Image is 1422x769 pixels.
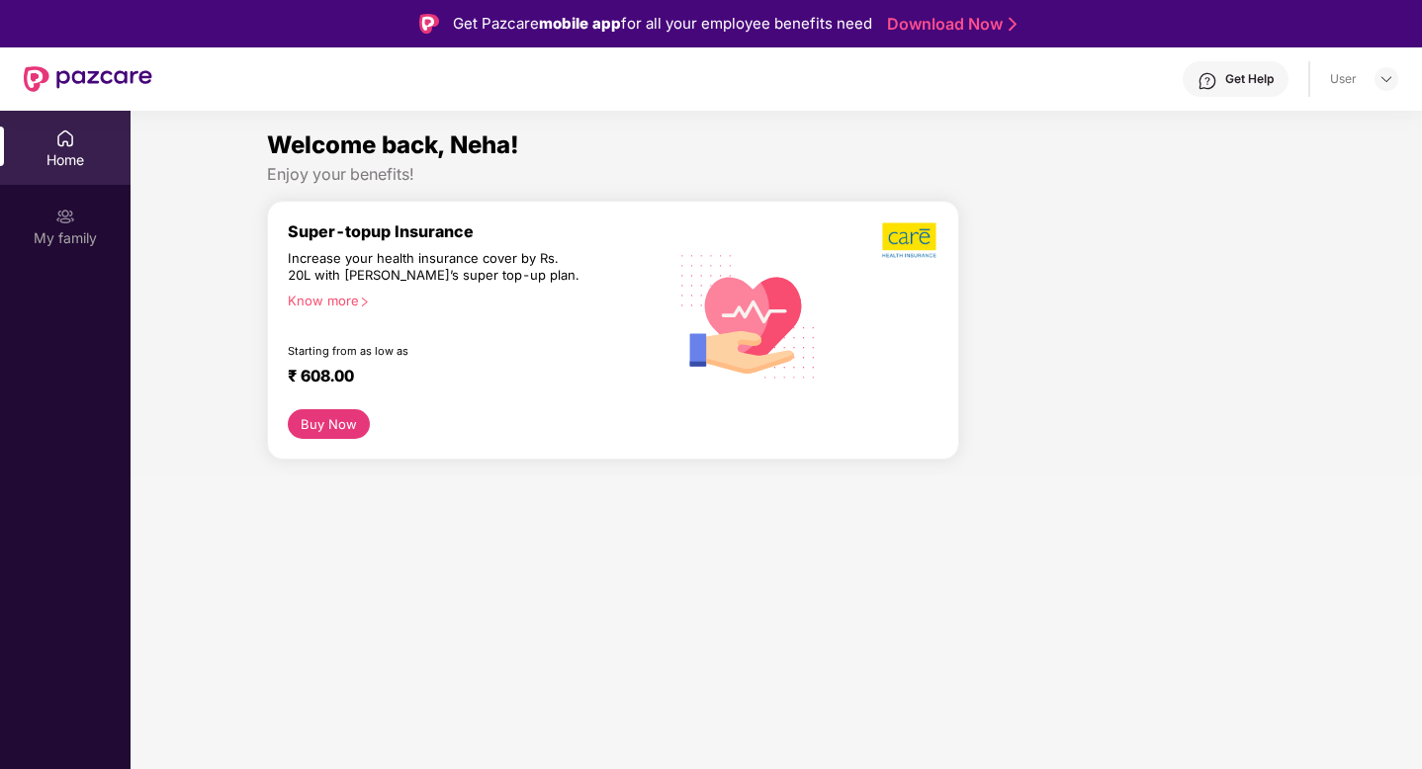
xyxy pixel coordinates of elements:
div: Enjoy your benefits! [267,164,1287,185]
span: Welcome back, Neha! [267,130,519,159]
div: Get Help [1225,71,1274,87]
div: Increase your health insurance cover by Rs. 20L with [PERSON_NAME]’s super top-up plan. [288,250,582,285]
img: svg+xml;base64,PHN2ZyB3aWR0aD0iMjAiIGhlaWdodD0iMjAiIHZpZXdCb3g9IjAgMCAyMCAyMCIgZmlsbD0ibm9uZSIgeG... [55,207,75,226]
img: svg+xml;base64,PHN2ZyBpZD0iSG9tZSIgeG1sbnM9Imh0dHA6Ly93d3cudzMub3JnLzIwMDAvc3ZnIiB3aWR0aD0iMjAiIG... [55,128,75,148]
span: right [359,297,370,307]
button: Buy Now [288,409,370,439]
img: Logo [419,14,439,34]
img: svg+xml;base64,PHN2ZyBpZD0iRHJvcGRvd24tMzJ4MzIiIHhtbG5zPSJodHRwOi8vd3d3LnczLm9yZy8yMDAwL3N2ZyIgd2... [1378,71,1394,87]
a: Download Now [887,14,1011,35]
div: User [1330,71,1357,87]
strong: mobile app [539,14,621,33]
div: Super-topup Insurance [288,221,667,241]
img: svg+xml;base64,PHN2ZyBpZD0iSGVscC0zMngzMiIgeG1sbnM9Imh0dHA6Ly93d3cudzMub3JnLzIwMDAvc3ZnIiB3aWR0aD... [1198,71,1217,91]
img: svg+xml;base64,PHN2ZyB4bWxucz0iaHR0cDovL3d3dy53My5vcmcvMjAwMC9zdmciIHhtbG5zOnhsaW5rPSJodHRwOi8vd3... [667,232,831,397]
div: ₹ 608.00 [288,366,648,389]
img: b5dec4f62d2307b9de63beb79f102df3.png [882,221,938,259]
div: Know more [288,293,656,306]
img: New Pazcare Logo [24,66,152,92]
img: Stroke [1009,14,1017,35]
div: Starting from as low as [288,344,583,358]
div: Get Pazcare for all your employee benefits need [453,12,872,36]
